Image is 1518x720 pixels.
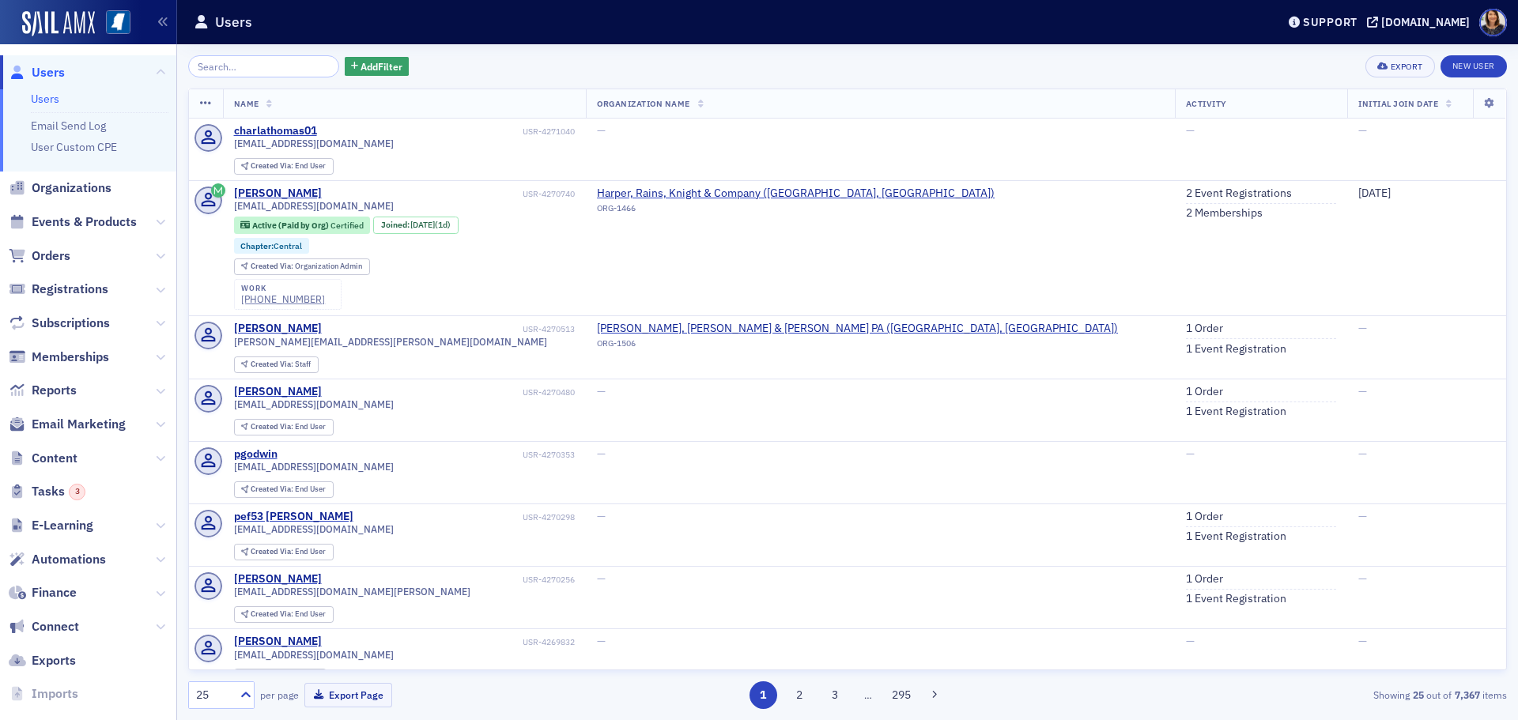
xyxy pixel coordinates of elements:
a: pef53 [PERSON_NAME] [234,510,353,524]
span: — [597,509,606,523]
a: 1 Order [1186,510,1223,524]
div: End User [251,162,326,171]
span: Registrations [32,281,108,298]
span: Certified [330,220,364,231]
a: Tasks3 [9,483,85,500]
span: [EMAIL_ADDRESS][DOMAIN_NAME] [234,398,394,410]
div: Created Via: End User [234,544,334,560]
a: View Homepage [95,10,130,37]
div: Created Via: End User [234,158,334,175]
span: Created Via : [251,421,295,432]
a: 1 Event Registration [1186,342,1286,356]
span: — [597,384,606,398]
span: — [1358,634,1367,648]
div: USR-4270513 [324,324,575,334]
a: Registrations [9,281,108,298]
div: End User [251,423,326,432]
span: E-Learning [32,517,93,534]
span: Users [32,64,65,81]
button: Export Page [304,683,392,707]
a: Chapter:Central [240,241,302,251]
a: 2 Event Registrations [1186,187,1292,201]
div: pgodwin [234,447,278,462]
a: Email Send Log [31,119,106,133]
span: [DATE] [1358,186,1391,200]
a: Finance [9,584,77,601]
span: Content [32,450,77,467]
span: Connect [32,618,79,635]
span: — [597,123,606,138]
span: Created Via : [251,609,295,619]
div: 25 [196,687,231,703]
a: 2 Memberships [1186,206,1263,221]
span: — [597,571,606,586]
a: Automations [9,551,106,568]
span: Finance [32,584,77,601]
a: [PERSON_NAME] [234,385,322,399]
span: Harper, Rains, Knight & Company (Ridgeland, MS) [597,187,995,201]
span: Chapter : [240,240,274,251]
strong: 25 [1410,688,1426,702]
span: — [1186,447,1195,461]
span: — [1186,634,1195,648]
a: Memberships [9,349,109,366]
a: Imports [9,685,78,703]
a: 1 Order [1186,322,1223,336]
span: Matthews, Cutrer & Lindsay PA (Ridgeland, MS) [597,322,1118,336]
span: — [1358,384,1367,398]
div: ORG-1506 [597,338,1118,354]
span: Activity [1186,98,1227,109]
div: Joined: 2025-09-25 00:00:00 [373,217,459,234]
div: End User [251,485,326,494]
span: — [1186,123,1195,138]
a: [PERSON_NAME] [234,635,322,649]
div: USR-4270480 [324,387,575,398]
img: SailAMX [22,11,95,36]
button: 295 [888,681,916,709]
label: per page [260,688,299,702]
a: Users [9,64,65,81]
div: charlathomas01 [234,124,317,138]
span: Created Via : [251,484,295,494]
div: Chapter: [234,238,310,254]
a: Connect [9,618,79,635]
a: 1 Order [1186,385,1223,399]
a: Events & Products [9,213,137,231]
a: [PERSON_NAME] [234,322,322,336]
div: USR-4270256 [324,575,575,585]
div: Created Via: End User [234,606,334,623]
span: Reports [32,382,77,399]
button: AddFilter [345,57,410,77]
div: USR-4270353 [280,450,575,460]
div: Support [1303,15,1358,29]
div: End User [251,610,326,619]
a: New User [1441,55,1507,77]
div: [PERSON_NAME] [234,187,322,201]
span: Automations [32,551,106,568]
span: Initial Join Date [1358,98,1438,109]
div: Organization Admin [251,262,362,271]
button: 2 [785,681,813,709]
a: Harper, Rains, Knight & Company ([GEOGRAPHIC_DATA], [GEOGRAPHIC_DATA]) [597,187,995,201]
a: 1 Event Registration [1186,405,1286,419]
span: — [597,447,606,461]
span: Active (Paid by Org) [252,220,330,231]
span: Tasks [32,483,85,500]
span: Orders [32,247,70,265]
div: (1d) [410,220,451,230]
span: — [1358,447,1367,461]
div: End User [251,548,326,556]
span: — [1358,321,1367,335]
a: Exports [9,652,76,669]
a: 1 Order [1186,572,1223,586]
a: 1 Event Registration [1186,592,1286,606]
span: [EMAIL_ADDRESS][DOMAIN_NAME] [234,461,394,473]
div: Active (Paid by Org): Active (Paid by Org): Certified [234,217,371,234]
span: [EMAIL_ADDRESS][DOMAIN_NAME] [234,138,394,149]
button: [DOMAIN_NAME] [1367,17,1475,28]
span: Created Via : [251,359,295,369]
a: Content [9,450,77,467]
div: work [241,284,325,293]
